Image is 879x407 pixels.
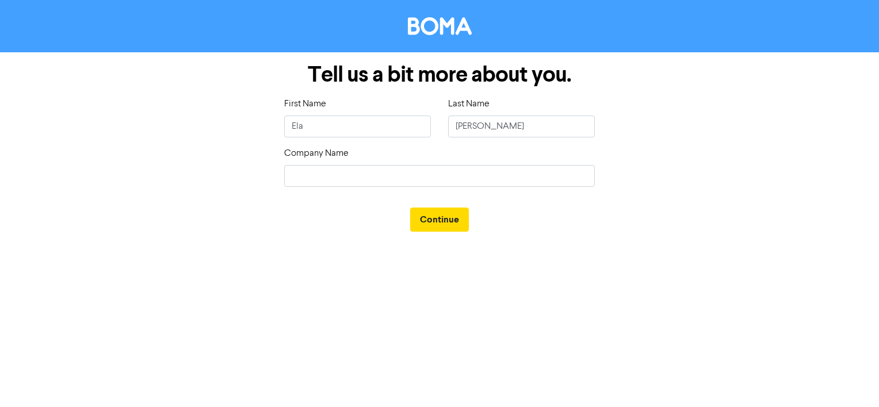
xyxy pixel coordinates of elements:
[284,147,349,160] label: Company Name
[410,208,469,232] button: Continue
[284,62,595,88] h1: Tell us a bit more about you.
[408,17,472,35] img: BOMA Logo
[821,352,879,407] iframe: Chat Widget
[448,97,490,111] label: Last Name
[284,97,326,111] label: First Name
